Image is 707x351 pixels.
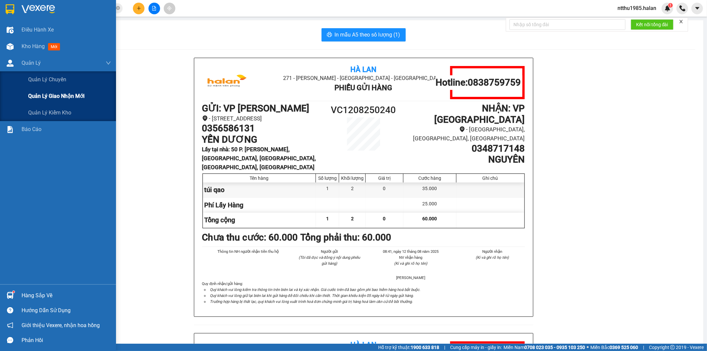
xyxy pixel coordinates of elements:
span: Kho hàng [22,43,45,49]
img: warehouse-icon [7,27,14,34]
div: Phản hồi [22,335,111,345]
li: 271 - [PERSON_NAME] - [GEOGRAPHIC_DATA] - [GEOGRAPHIC_DATA] [256,74,471,82]
div: Tên hàng [205,175,314,181]
img: solution-icon [7,126,14,133]
span: environment [459,126,465,132]
div: Hàng sắp về [22,291,111,301]
li: NV nhận hàng [378,254,444,260]
div: Ghi chú [458,175,523,181]
div: 35.000 [403,182,456,197]
span: Kết nối tổng đài [636,21,668,28]
span: question-circle [7,307,13,314]
span: | [444,344,445,351]
span: Hỗ trợ kỹ thuật: [378,344,439,351]
span: Báo cáo [22,125,41,133]
b: Lấy tại nhà : 50 P. [PERSON_NAME], [GEOGRAPHIC_DATA], [GEOGRAPHIC_DATA], [GEOGRAPHIC_DATA], [GEOG... [202,146,316,170]
input: Nhập số tổng đài [509,19,625,30]
span: 1 [669,3,672,8]
span: Cung cấp máy in - giấy in: [450,344,502,351]
i: (Tôi đã đọc và đồng ý nội dung phiếu gửi hàng) [299,255,360,266]
span: 60.000 [422,216,437,221]
div: 25.000 [403,198,456,213]
strong: 0708 023 035 - 0935 103 250 [524,345,585,350]
b: Tổng phải thu: 60.000 [301,232,391,243]
i: (Kí và ghi rõ họ tên) [476,255,509,260]
li: [PERSON_NAME] [378,275,444,281]
li: Người gửi [297,248,362,254]
b: Phiếu Gửi Hàng [334,84,392,92]
button: aim [164,3,175,14]
span: Quản Lý [22,59,41,67]
div: 1 [316,182,339,197]
b: Hà Lan [350,341,377,349]
span: aim [167,6,172,11]
span: close-circle [116,5,120,12]
div: Cước hàng [405,175,454,181]
span: ntthu1985.halan [612,4,662,12]
span: notification [7,322,13,328]
img: warehouse-icon [7,292,14,299]
span: copyright [670,345,675,350]
span: 2 [351,216,354,221]
span: printer [327,32,332,38]
span: Quản lý kiểm kho [28,108,71,117]
span: 0 [383,216,386,221]
img: phone-icon [679,5,685,11]
img: icon-new-feature [665,5,671,11]
span: Điều hành xe [22,26,54,34]
b: GỬI : VP [PERSON_NAME] [202,103,310,114]
div: Giá trị [367,175,401,181]
span: close-circle [116,6,120,10]
span: | [643,344,644,351]
i: Quý khách vui lòng giữ lại biên lai khi gửi hàng để đối chiếu khi cần thiết. Thời gian khiếu kiện... [210,293,414,298]
span: Quản lý giao nhận mới [28,92,85,100]
span: Miền Nam [503,344,585,351]
b: Hà Lan [350,65,377,74]
img: logo-vxr [6,4,14,14]
h1: VC1208250240 [323,103,404,117]
li: 08:41, ngày 12 tháng 08 năm 2025 [378,248,444,254]
img: warehouse-icon [7,43,14,50]
button: file-add [148,3,160,14]
span: environment [202,115,208,121]
div: Khối lượng [341,175,364,181]
span: Giới thiệu Vexere, nhận hoa hồng [22,321,100,329]
img: logo.jpg [202,66,252,99]
span: caret-down [694,5,700,11]
b: NHẬN : VP [GEOGRAPHIC_DATA] [435,103,525,125]
img: warehouse-icon [7,60,14,67]
sup: 1 [668,3,673,8]
sup: 1 [13,291,15,293]
span: Quản lý chuyến [28,75,66,84]
button: printerIn mẫu A5 theo số lượng (1) [322,28,406,41]
span: plus [137,6,141,11]
span: ⚪️ [587,346,589,349]
i: Trường hợp hàng bị thất lạc, quý khách vui lòng xuất trình hoá đơn chứng minh giá trị hàng hoá là... [210,299,413,304]
i: (Kí và ghi rõ họ tên) [394,261,427,266]
h1: NGUYÊN [404,154,525,165]
div: Hướng dẫn sử dụng [22,306,111,316]
h1: YẾN DƯƠNG [202,134,323,145]
b: Chưa thu cước : 60.000 [202,232,298,243]
li: - [STREET_ADDRESS] [202,114,323,123]
button: plus [133,3,145,14]
span: file-add [152,6,156,11]
div: Quy định nhận/gửi hàng : [202,281,525,305]
div: 2 [339,182,366,197]
div: Phí Lấy Hàng [203,198,316,213]
h1: Hotline: 0838759759 [436,77,521,88]
span: 1 [326,216,329,221]
li: Người nhận [459,248,525,254]
span: mới [48,43,60,50]
button: Kết nối tổng đài [631,19,674,30]
span: Miền Bắc [590,344,638,351]
i: Quý khách vui lòng kiểm tra thông tin trên biên lai và ký xác nhận. Giá cước trên đã bao gồm phí ... [210,287,420,292]
div: túi qao [203,182,316,197]
strong: 0369 525 060 [610,345,638,350]
h1: 0356586131 [202,123,323,134]
span: message [7,337,13,343]
div: Số lượng [318,175,337,181]
span: In mẫu A5 theo số lượng (1) [335,31,400,39]
h1: 0348717148 [404,143,525,154]
button: caret-down [691,3,703,14]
